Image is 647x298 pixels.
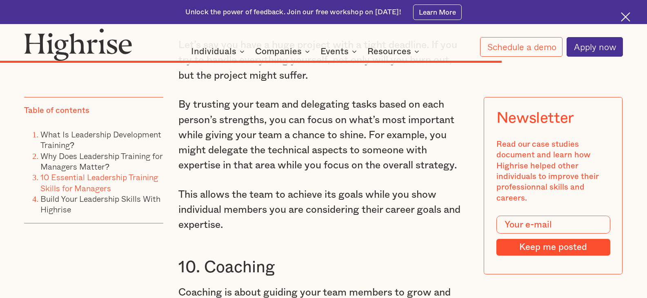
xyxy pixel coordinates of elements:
div: Events [320,46,359,56]
div: Unlock the power of feedback. Join our free workshop on [DATE]! [185,7,401,17]
img: Highrise logo [24,28,132,61]
div: Individuals [191,46,247,56]
a: 10 Essential Leadership Training Skills for Managers [40,171,158,194]
div: Resources [367,46,411,56]
a: Apply now [567,37,623,57]
a: Build Your Leadership Skills With Highrise [40,192,160,216]
div: Events [320,46,349,56]
p: By trusting your team and delegating tasks based on each person’s strengths, you can focus on wha... [178,97,469,173]
input: Keep me posted [496,239,610,256]
a: Learn More [413,4,462,20]
div: Companies [255,46,302,56]
h3: 10. Coaching [178,258,469,278]
div: Read our case studies document and learn how Highrise helped other individuals to improve their p... [496,139,610,203]
div: Individuals [191,46,236,56]
div: Companies [255,46,312,56]
div: Newsletter [496,109,574,127]
div: Table of contents [24,106,89,116]
div: Resources [367,46,422,56]
img: Cross icon [621,12,630,22]
form: Modal Form [496,216,610,256]
a: Schedule a demo [480,37,563,57]
p: This allows the team to achieve its goals while you show individual members you are considering t... [178,187,469,232]
a: What Is Leadership Development Training? [40,128,161,151]
input: Your e-mail [496,216,610,234]
a: Why Does Leadership Training for Managers Matter? [40,150,162,173]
